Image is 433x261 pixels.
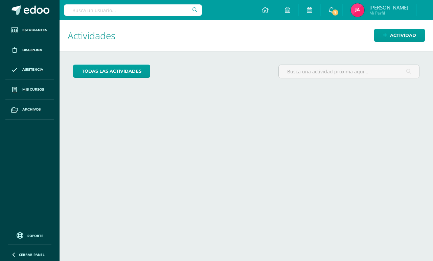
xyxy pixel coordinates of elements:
input: Busca una actividad próxima aquí... [279,65,419,78]
a: Actividad [374,29,425,42]
span: Estudiantes [22,27,47,33]
a: Mis cursos [5,80,54,100]
a: Archivos [5,100,54,120]
span: Mis cursos [22,87,44,92]
img: 25ec21e158b90cd51487533b9789d08b.png [351,3,364,17]
span: Cerrar panel [19,252,45,257]
span: Asistencia [22,67,43,72]
span: [PERSON_NAME] [369,4,408,11]
span: Actividad [390,29,416,42]
a: todas las Actividades [73,65,150,78]
span: Soporte [27,233,43,238]
span: 7 [332,9,339,16]
span: Disciplina [22,47,42,53]
a: Asistencia [5,60,54,80]
span: Archivos [22,107,41,112]
span: Mi Perfil [369,10,408,16]
a: Disciplina [5,40,54,60]
a: Estudiantes [5,20,54,40]
input: Busca un usuario... [64,4,202,16]
a: Soporte [8,231,51,240]
h1: Actividades [68,20,425,51]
